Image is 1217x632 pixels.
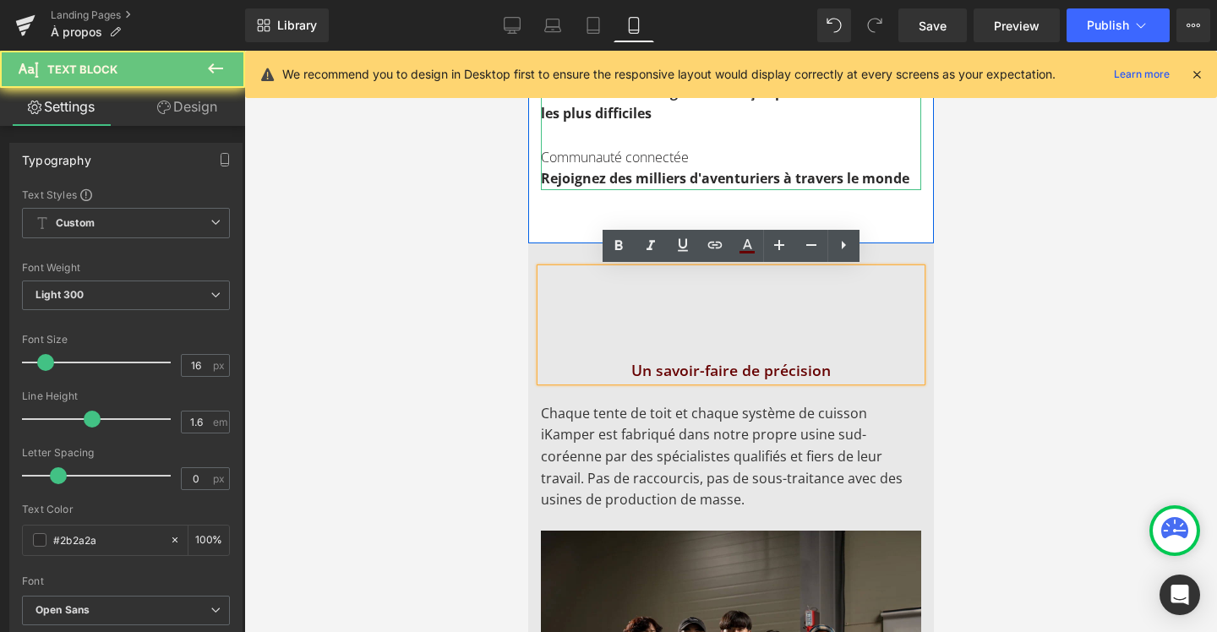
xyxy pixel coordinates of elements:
[53,531,161,549] input: Color
[213,417,227,428] span: em
[188,526,229,555] div: %
[51,8,245,22] a: Landing Pages
[994,17,1040,35] span: Preview
[614,8,654,42] a: Mobile
[492,8,532,42] a: Desktop
[573,8,614,42] a: Tablet
[974,8,1060,42] a: Preview
[35,603,90,618] i: Open Sans
[189,4,216,30] img: iKamper France
[51,25,102,39] span: À propos
[22,188,230,201] div: Text Styles
[22,144,91,167] div: Typography
[13,96,393,118] p: Communauté connectée
[13,308,393,330] h2: Un savoir-faire de précision
[1087,19,1129,32] span: Publish
[22,390,230,402] div: Line Height
[22,504,230,515] div: Text Color
[56,216,95,231] b: Custom
[47,63,117,76] span: Text Block
[1107,64,1176,84] a: Learn more
[1160,575,1200,615] div: Open Intercom Messenger
[22,575,230,587] div: Font
[213,360,227,371] span: px
[213,473,227,484] span: px
[126,88,248,126] a: Design
[13,118,381,137] strong: Rejoignez des milliers d'aventuriers à travers le monde
[817,8,851,42] button: Undo
[22,262,230,274] div: Font Weight
[22,447,230,459] div: Letter Spacing
[1176,8,1210,42] button: More
[245,8,329,42] a: New Library
[36,6,70,28] span: Menu
[532,8,573,42] a: Laptop
[1067,8,1170,42] button: Publish
[919,17,947,35] span: Save
[858,8,892,42] button: Redo
[13,352,393,460] p: Chaque tente de toit et chaque système de cuisson iKamper est fabriqué dans notre propre usine su...
[282,65,1056,84] p: We recommend you to design in Desktop first to ensure the responsive layout would display correct...
[277,18,317,33] span: Library
[22,334,230,346] div: Font Size
[35,288,84,301] b: Light 300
